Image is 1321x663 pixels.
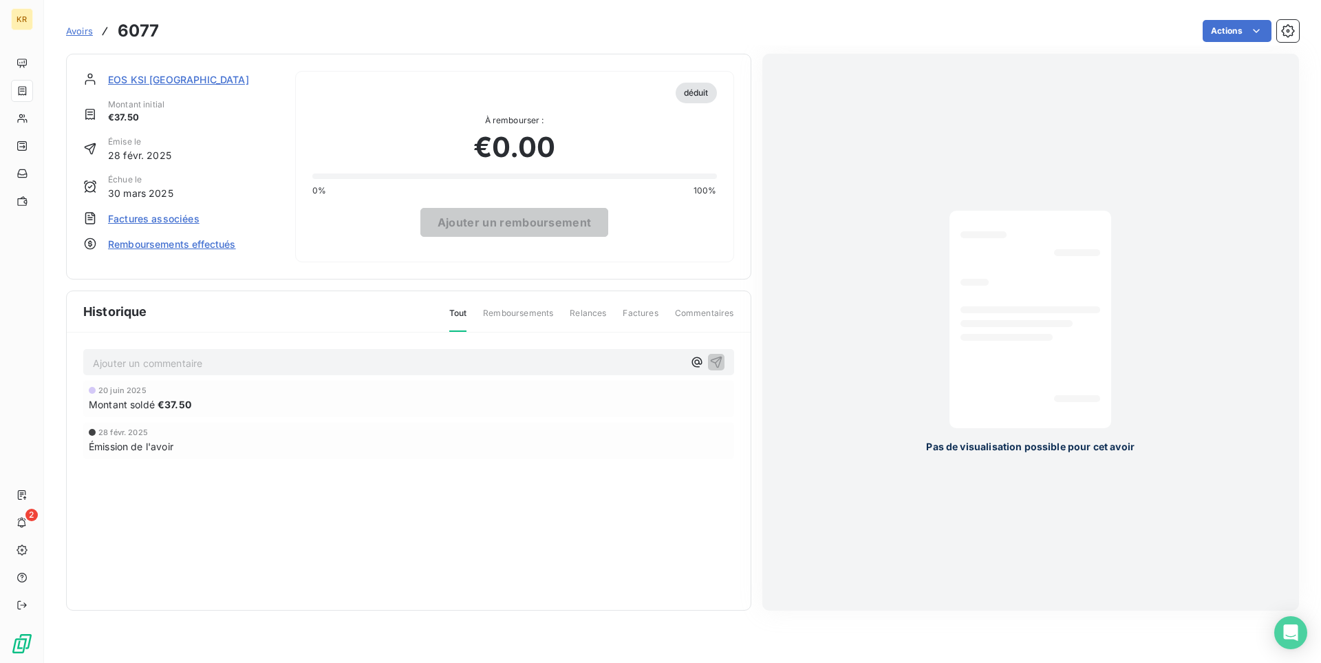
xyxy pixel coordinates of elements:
span: Émission de l'avoir [89,439,173,454]
span: Historique [83,302,147,321]
span: €0.00 [473,127,556,168]
span: 0% [312,185,326,197]
span: 20 juin 2025 [98,386,147,394]
span: €37.50 [108,111,164,125]
span: Remboursements effectués [108,237,236,251]
span: Relances [570,307,606,330]
span: Tout [449,307,467,332]
span: Avoirs [66,25,93,36]
span: Montant initial [108,98,164,111]
span: Montant soldé [89,397,155,412]
span: €37.50 [158,397,191,412]
span: Remboursements [483,307,553,330]
span: 28 févr. 2025 [108,148,171,162]
a: Avoirs [66,24,93,38]
span: 2 [25,509,38,521]
div: Open Intercom Messenger [1274,616,1307,649]
span: Commentaires [675,307,734,330]
span: Pas de visualisation possible pour cet avoir [926,439,1135,454]
img: Logo LeanPay [11,633,33,655]
div: KR [11,8,33,30]
span: 28 févr. 2025 [98,428,148,436]
h3: 6077 [118,19,160,43]
span: Échue le [108,173,173,186]
button: Ajouter un remboursement [420,208,609,237]
span: Émise le [108,136,171,148]
span: 30 mars 2025 [108,186,173,200]
span: déduit [676,83,717,103]
span: 100% [694,185,717,197]
span: EOS KSI [GEOGRAPHIC_DATA] [108,72,249,87]
span: À rembourser : [312,114,717,127]
button: Actions [1203,20,1271,42]
span: Factures [623,307,658,330]
span: Factures associées [108,211,200,226]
